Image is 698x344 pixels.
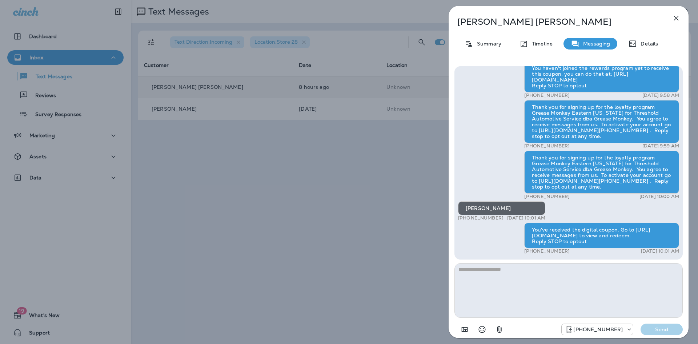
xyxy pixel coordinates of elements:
[641,248,679,254] p: [DATE] 10:01 AM
[639,194,679,199] p: [DATE] 10:00 AM
[458,215,504,221] p: [PHONE_NUMBER]
[524,61,679,92] div: You haven't joined the rewards program yet to receive this coupon, you can do that at: [URL][DOMA...
[528,41,553,47] p: Timeline
[524,92,570,98] p: [PHONE_NUMBER]
[524,100,679,143] div: Thank you for signing up for the loyalty program Grease Monkey Eastern [US_STATE] for Threshold A...
[475,322,489,337] button: Select an emoji
[457,17,656,27] p: [PERSON_NAME] [PERSON_NAME]
[524,223,679,248] div: You've received the digital coupon. Go to [URL][DOMAIN_NAME] to view and redeem. Reply STOP to op...
[642,143,679,149] p: [DATE] 9:59 AM
[524,151,679,194] div: Thank you for signing up for the loyalty program Grease Monkey Eastern [US_STATE] for Threshold A...
[458,201,545,215] div: [PERSON_NAME]
[457,322,472,337] button: Add in a premade template
[573,327,623,332] p: [PHONE_NUMBER]
[637,41,658,47] p: Details
[642,92,679,98] p: [DATE] 9:58 AM
[579,41,610,47] p: Messaging
[524,248,570,254] p: [PHONE_NUMBER]
[507,215,545,221] p: [DATE] 10:01 AM
[473,41,501,47] p: Summary
[562,325,633,334] div: +1 (208) 858-5823
[524,194,570,199] p: [PHONE_NUMBER]
[524,143,570,149] p: [PHONE_NUMBER]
